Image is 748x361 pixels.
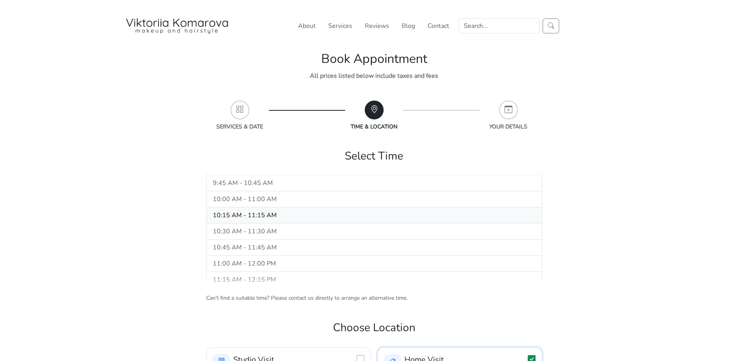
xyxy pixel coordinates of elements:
[206,51,542,82] h1: Book Appointment
[206,175,542,191] button: 9:45 AM - 10:45 AM
[206,256,542,272] button: 11:00 AM - 12:00 PM
[206,224,542,240] button: 10:30 AM - 11:30 AM
[206,240,542,256] button: 10:45 AM - 11:45 AM
[325,18,355,34] a: Services
[295,18,319,34] a: About
[459,18,540,33] input: Search
[206,140,542,163] h1: Select Time
[399,18,418,34] a: Blog
[206,191,542,207] button: 10:00 AM - 11:00 AM
[206,272,542,288] button: 11:15 AM - 12:15 PM
[489,123,527,131] small: YOUR DETAILS
[124,18,230,34] img: San Diego Makeup Artist Viktoriia Komarova
[206,169,542,287] div: Available time slots
[424,18,452,34] a: Contact
[206,294,408,302] small: Can't find a suitable time? Please contact us directly to arrange an alternative time.
[206,207,542,224] button: 10:15 AM - 11:15 AM
[216,123,263,131] small: SERVICES & DATE
[206,302,542,335] legend: Choose Location
[362,18,392,34] a: Reviews
[351,123,397,131] small: TIME & LOCATION
[310,71,438,80] small: All prices listed below include taxes and fees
